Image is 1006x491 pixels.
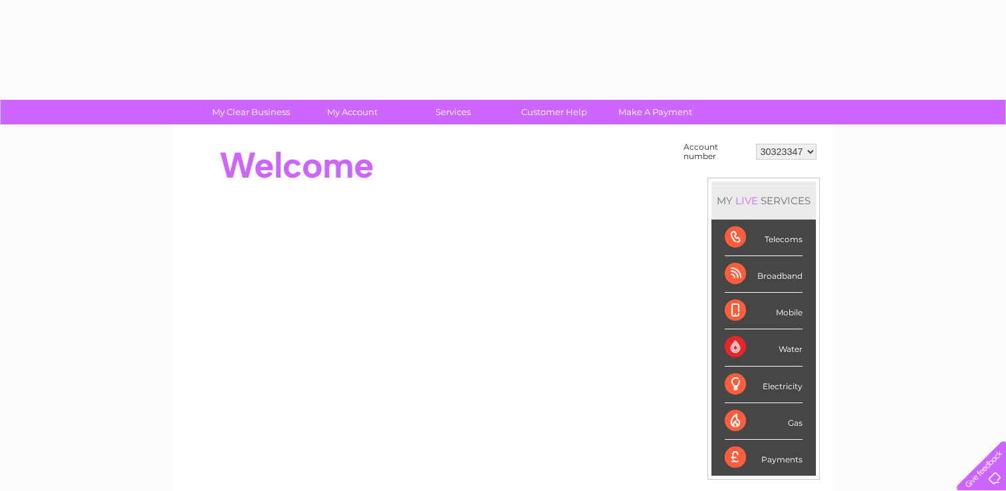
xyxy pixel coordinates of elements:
[725,367,803,403] div: Electricity
[600,100,710,124] a: Make A Payment
[733,194,761,207] div: LIVE
[725,403,803,440] div: Gas
[499,100,609,124] a: Customer Help
[680,139,753,164] td: Account number
[725,329,803,366] div: Water
[711,182,816,220] div: MY SERVICES
[398,100,508,124] a: Services
[196,100,306,124] a: My Clear Business
[297,100,407,124] a: My Account
[725,440,803,476] div: Payments
[725,293,803,329] div: Mobile
[725,256,803,293] div: Broadband
[725,220,803,256] div: Telecoms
